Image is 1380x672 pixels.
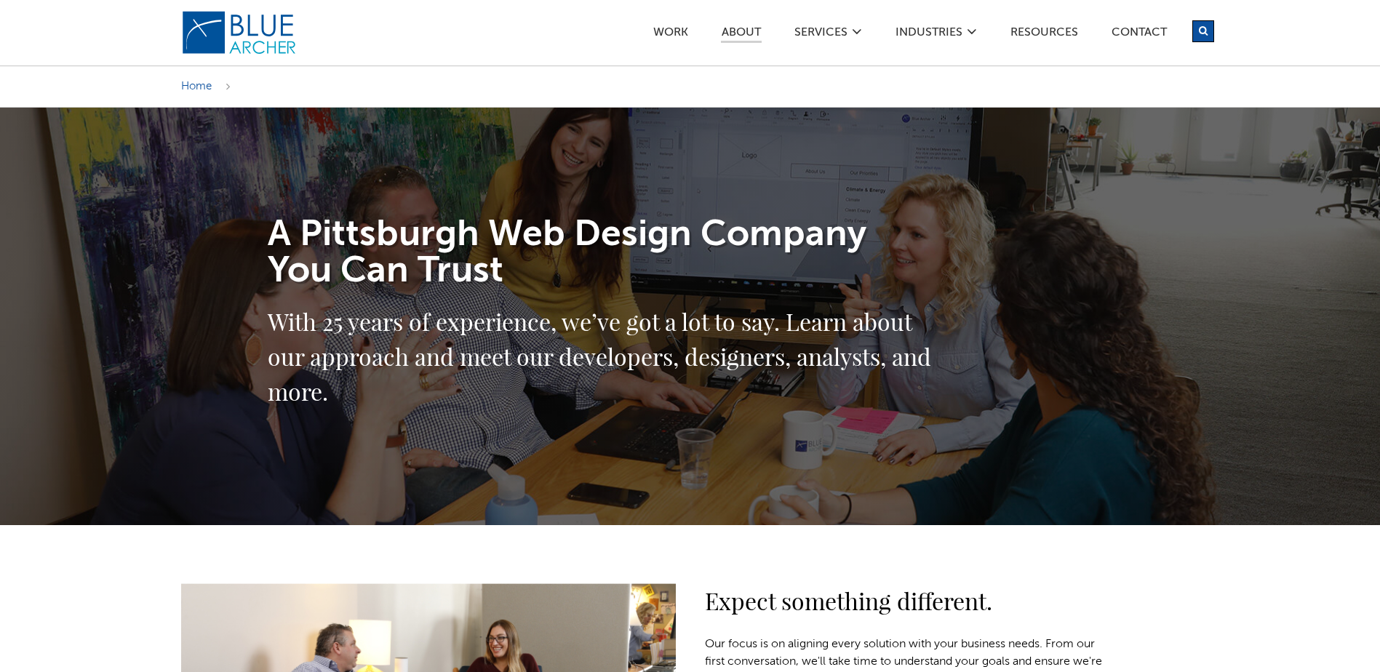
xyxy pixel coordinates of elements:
[721,27,762,43] a: ABOUT
[794,27,848,42] a: SERVICES
[653,27,689,42] a: Work
[705,583,1112,618] h2: Expect something different.
[181,81,212,92] a: Home
[1010,27,1079,42] a: Resources
[268,217,937,289] h1: A Pittsburgh Web Design Company You Can Trust
[1111,27,1168,42] a: Contact
[268,304,937,409] h2: With 25 years of experience, we’ve got a lot to say. Learn about our approach and meet our develo...
[895,27,963,42] a: Industries
[181,10,298,55] img: Blue Archer Logo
